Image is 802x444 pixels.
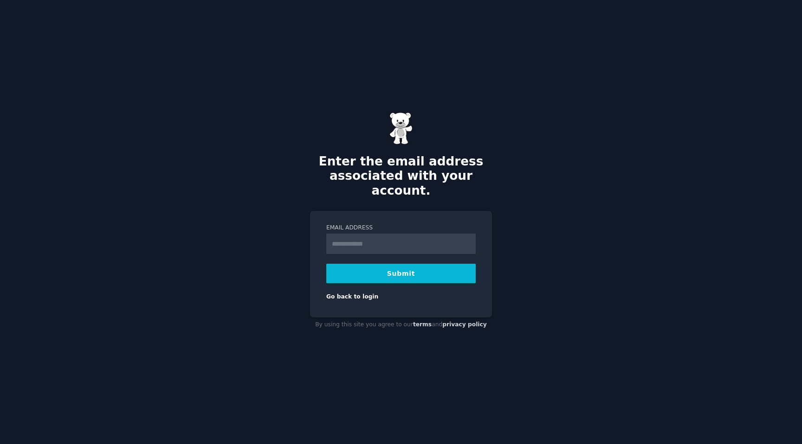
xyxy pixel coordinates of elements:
img: Gummy Bear [389,112,413,145]
a: privacy policy [442,321,487,328]
div: By using this site you agree to our and [310,317,492,332]
button: Submit [326,264,476,283]
a: Go back to login [326,293,378,300]
label: Email Address [326,224,476,232]
h2: Enter the email address associated with your account. [310,154,492,198]
a: terms [413,321,432,328]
